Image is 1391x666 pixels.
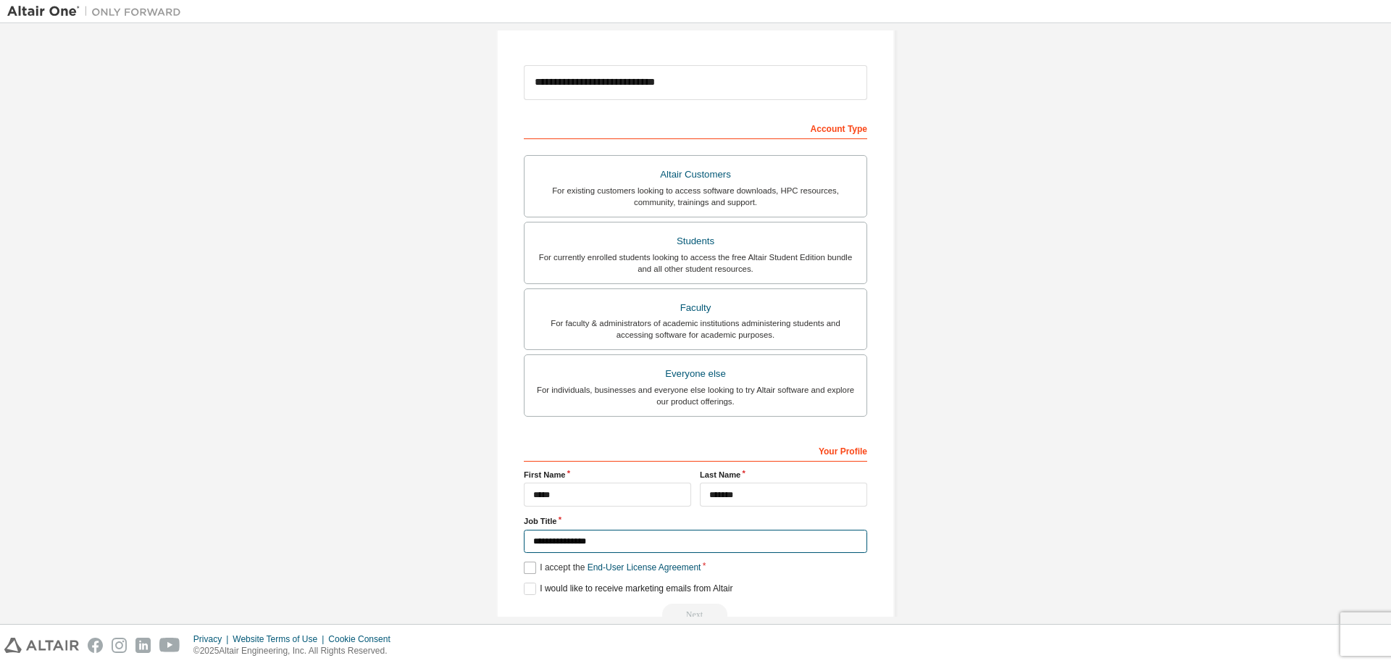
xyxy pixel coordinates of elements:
label: First Name [524,469,691,480]
label: I accept the [524,562,701,574]
a: End-User License Agreement [588,562,701,573]
img: Altair One [7,4,188,19]
div: Privacy [193,633,233,645]
div: For faculty & administrators of academic institutions administering students and accessing softwa... [533,317,858,341]
label: Job Title [524,515,867,527]
img: facebook.svg [88,638,103,653]
label: I would like to receive marketing emails from Altair [524,583,732,595]
div: Everyone else [533,364,858,384]
div: Cookie Consent [328,633,398,645]
p: © 2025 Altair Engineering, Inc. All Rights Reserved. [193,645,399,657]
div: For individuals, businesses and everyone else looking to try Altair software and explore our prod... [533,384,858,407]
img: youtube.svg [159,638,180,653]
div: Students [533,231,858,251]
img: instagram.svg [112,638,127,653]
div: For existing customers looking to access software downloads, HPC resources, community, trainings ... [533,185,858,208]
label: Last Name [700,469,867,480]
div: Altair Customers [533,165,858,185]
div: Faculty [533,298,858,318]
div: Website Terms of Use [233,633,328,645]
div: Account Type [524,116,867,139]
div: For currently enrolled students looking to access the free Altair Student Edition bundle and all ... [533,251,858,275]
div: Your Profile [524,438,867,462]
img: linkedin.svg [135,638,151,653]
img: altair_logo.svg [4,638,79,653]
div: Read and acccept EULA to continue [524,604,867,625]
